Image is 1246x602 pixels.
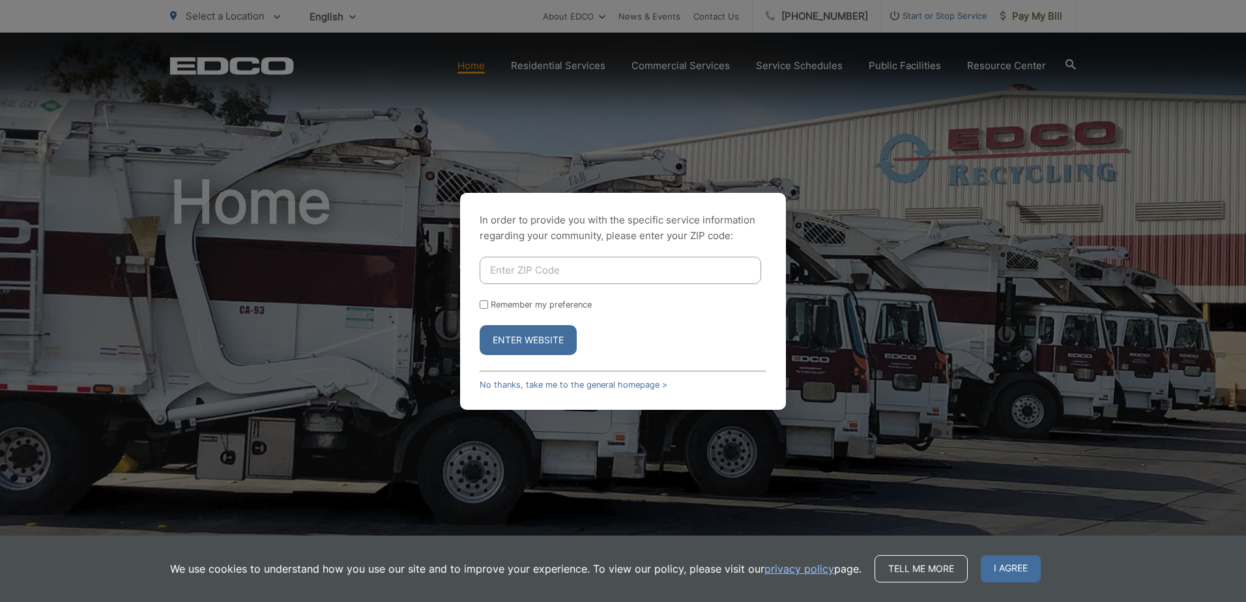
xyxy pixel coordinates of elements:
button: Enter Website [480,325,577,355]
p: We use cookies to understand how you use our site and to improve your experience. To view our pol... [170,561,862,577]
input: Enter ZIP Code [480,257,761,284]
a: privacy policy [764,561,834,577]
span: I agree [981,555,1041,582]
p: In order to provide you with the specific service information regarding your community, please en... [480,212,766,244]
a: Tell me more [875,555,968,582]
a: No thanks, take me to the general homepage > [480,380,667,390]
label: Remember my preference [491,300,592,309]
